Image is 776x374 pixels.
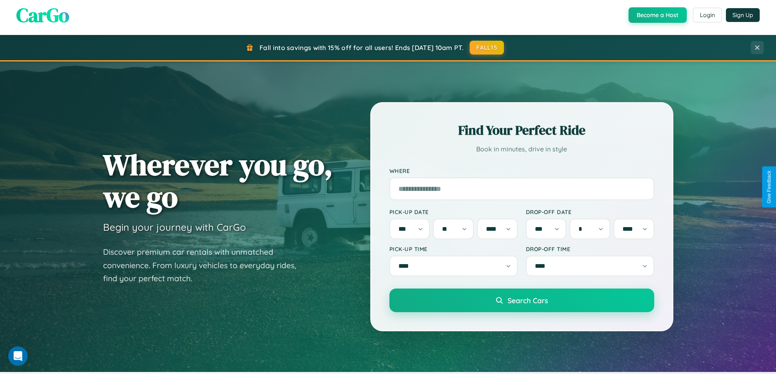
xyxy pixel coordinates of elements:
span: CarGo [16,2,69,28]
label: Drop-off Time [526,245,654,252]
p: Discover premium car rentals with unmatched convenience. From luxury vehicles to everyday rides, ... [103,245,307,285]
label: Where [389,167,654,174]
button: Sign Up [726,8,760,22]
button: Become a Host [629,7,687,23]
label: Pick-up Time [389,245,518,252]
div: Give Feedback [766,171,772,203]
h3: Begin your journey with CarGo [103,221,246,233]
label: Pick-up Date [389,208,518,215]
h2: Find Your Perfect Ride [389,121,654,139]
h1: Wherever you go, we go [103,149,333,213]
label: Drop-off Date [526,208,654,215]
button: Search Cars [389,289,654,312]
button: FALL15 [470,41,504,55]
button: Login [693,8,722,22]
span: Fall into savings with 15% off for all users! Ends [DATE] 10am PT. [259,44,464,52]
iframe: Intercom live chat [8,346,28,366]
p: Book in minutes, drive in style [389,143,654,155]
span: Search Cars [508,296,548,305]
